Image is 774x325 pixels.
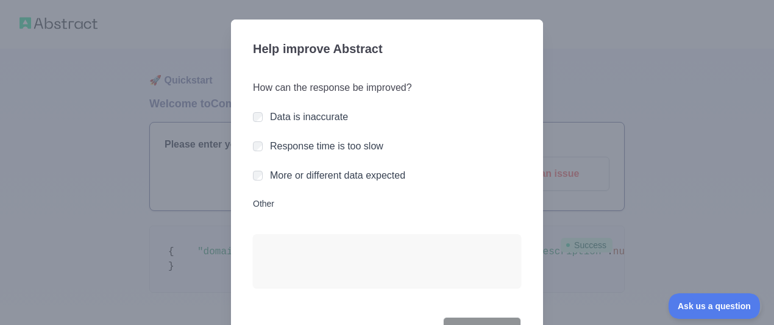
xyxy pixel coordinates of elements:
[253,198,521,210] label: Other
[253,34,521,66] h3: Help improve Abstract
[270,112,348,122] label: Data is inaccurate
[253,80,521,95] h3: How can the response be improved?
[270,170,405,180] label: More or different data expected
[270,141,383,151] label: Response time is too slow
[669,293,762,319] iframe: Toggle Customer Support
